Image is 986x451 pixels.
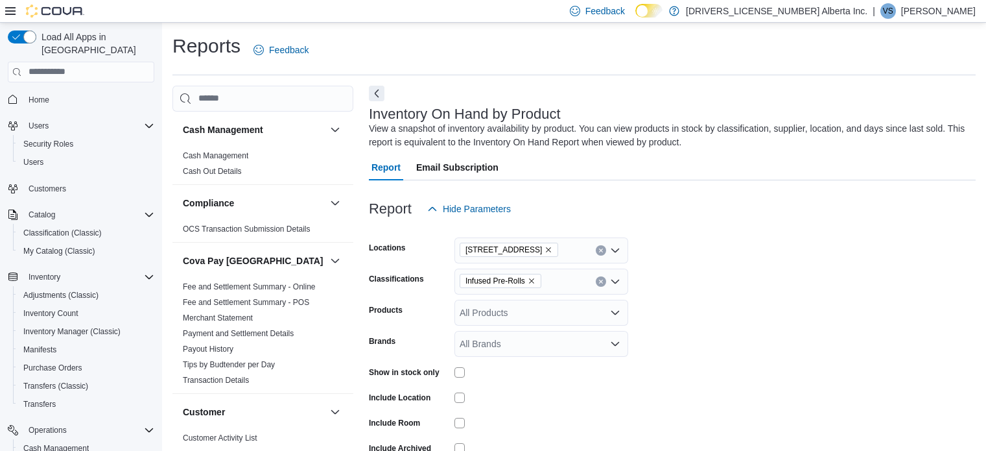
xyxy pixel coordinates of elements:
[18,306,154,321] span: Inventory Count
[18,154,154,170] span: Users
[26,5,84,18] img: Cova
[18,287,104,303] a: Adjustments (Classic)
[18,243,100,259] a: My Catalog (Classic)
[183,344,233,354] span: Payout History
[183,313,253,323] span: Merchant Statement
[183,328,294,339] span: Payment and Settlement Details
[18,243,154,259] span: My Catalog (Classic)
[873,3,875,19] p: |
[183,254,323,267] h3: Cova Pay [GEOGRAPHIC_DATA]
[880,3,896,19] div: Victor Sandoval Ortiz
[369,367,440,378] label: Show in stock only
[23,180,154,197] span: Customers
[18,378,93,394] a: Transfers (Classic)
[443,202,511,215] span: Hide Parameters
[13,304,159,323] button: Inventory Count
[369,393,430,403] label: Include Location
[183,313,253,323] a: Merchant Statement
[23,181,71,197] a: Customers
[23,269,65,285] button: Inventory
[369,86,384,101] button: Next
[183,345,233,354] a: Payout History
[18,396,154,412] span: Transfers
[327,253,343,269] button: Cova Pay [GEOGRAPHIC_DATA]
[183,151,248,160] a: Cash Management
[13,359,159,377] button: Purchase Orders
[183,298,309,307] a: Fee and Settlement Summary - POS
[23,363,82,373] span: Purchase Orders
[610,339,620,349] button: Open list of options
[13,224,159,242] button: Classification (Classic)
[183,123,263,136] h3: Cash Management
[460,274,541,288] span: Infused Pre-Rolls
[183,433,257,443] span: Customer Activity List
[23,207,154,223] span: Catalog
[18,342,154,358] span: Manifests
[465,274,525,287] span: Infused Pre-Rolls
[18,136,154,152] span: Security Roles
[183,375,249,385] span: Transaction Details
[248,37,314,63] a: Feedback
[13,135,159,153] button: Security Roles
[29,95,49,105] span: Home
[183,329,294,338] a: Payment and Settlement Details
[18,360,154,376] span: Purchase Orders
[13,341,159,359] button: Manifests
[610,245,620,256] button: Open list of options
[23,207,60,223] button: Catalog
[183,433,257,443] a: Customer Activity List
[18,378,154,394] span: Transfers (Classic)
[327,122,343,138] button: Cash Management
[369,336,395,347] label: Brands
[183,297,309,308] span: Fee and Settlement Summary - POS
[183,376,249,385] a: Transaction Details
[13,323,159,341] button: Inventory Manager (Classic)
[23,118,54,134] button: Users
[183,224,311,234] span: OCS Transaction Submission Details
[23,118,154,134] span: Users
[18,154,49,170] a: Users
[172,33,241,59] h1: Reports
[23,246,95,256] span: My Catalog (Classic)
[18,287,154,303] span: Adjustments (Classic)
[183,151,248,161] span: Cash Management
[18,324,154,339] span: Inventory Manager (Classic)
[369,305,403,315] label: Products
[422,196,516,222] button: Hide Parameters
[23,308,78,319] span: Inventory Count
[596,245,606,256] button: Clear input
[23,269,154,285] span: Inventory
[465,243,543,256] span: [STREET_ADDRESS]
[172,279,353,393] div: Cova Pay [GEOGRAPHIC_DATA]
[13,286,159,304] button: Adjustments (Classic)
[29,425,67,435] span: Operations
[18,342,62,358] a: Manifests
[416,154,499,180] span: Email Subscription
[23,399,56,409] span: Transfers
[327,404,343,420] button: Customer
[3,206,159,224] button: Catalog
[3,268,159,286] button: Inventory
[29,272,60,282] span: Inventory
[23,91,154,108] span: Home
[183,197,325,210] button: Compliance
[18,136,78,152] a: Security Roles
[23,345,56,355] span: Manifests
[183,282,316,291] a: Fee and Settlement Summary - Online
[172,221,353,242] div: Compliance
[183,360,275,369] a: Tips by Budtender per Day
[327,195,343,211] button: Compliance
[3,117,159,135] button: Users
[23,139,73,149] span: Security Roles
[183,406,225,419] h3: Customer
[23,290,99,300] span: Adjustments (Classic)
[18,396,61,412] a: Transfers
[183,197,234,210] h3: Compliance
[183,166,242,177] span: Cash Out Details
[369,201,412,217] h3: Report
[36,30,154,56] span: Load All Apps in [GEOGRAPHIC_DATA]
[183,282,316,292] span: Fee and Settlement Summary - Online
[23,92,54,108] a: Home
[183,254,325,267] button: Cova Pay [GEOGRAPHIC_DATA]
